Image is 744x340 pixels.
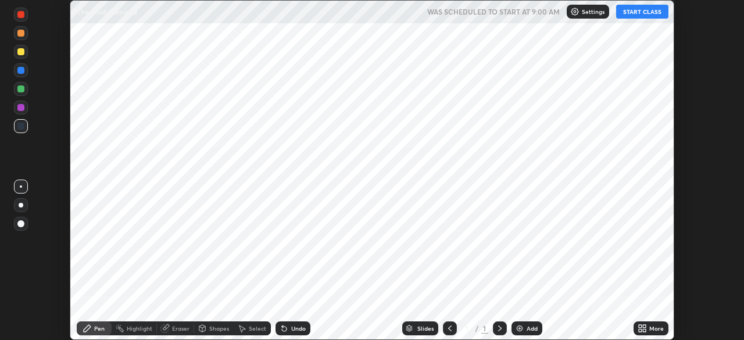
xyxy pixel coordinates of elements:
p: Thermodynamics 2 [77,7,137,16]
p: Settings [582,9,604,15]
div: / [475,325,479,332]
h5: WAS SCHEDULED TO START AT 9:00 AM [427,6,560,17]
div: 1 [462,325,473,332]
div: Eraser [172,325,189,331]
img: class-settings-icons [570,7,580,16]
div: Undo [291,325,306,331]
div: 1 [481,323,488,334]
div: Slides [417,325,434,331]
div: Select [249,325,266,331]
div: Pen [94,325,105,331]
div: Shapes [209,325,229,331]
div: Add [527,325,538,331]
div: More [649,325,664,331]
img: add-slide-button [515,324,524,333]
div: Highlight [127,325,152,331]
button: START CLASS [616,5,668,19]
